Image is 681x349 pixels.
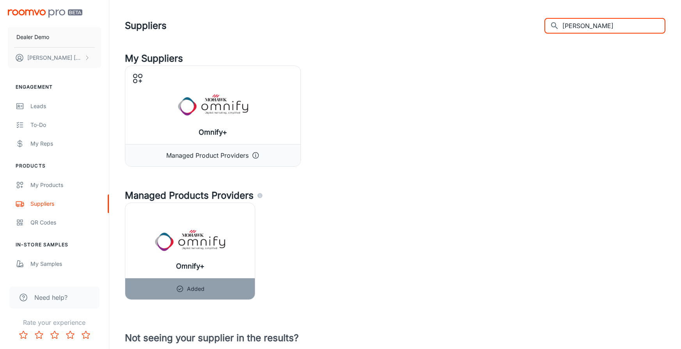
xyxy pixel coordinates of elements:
div: My Reps [30,139,101,148]
img: Omnify+ [155,225,225,256]
div: Agencies and suppliers who work with us to automatically identify the specific products you carry [257,189,263,203]
p: Rate your experience [6,318,103,327]
h6: Omnify+ [199,127,227,138]
div: My Products [30,181,101,189]
div: Suppliers [30,199,101,208]
button: Rate 3 star [47,327,62,343]
h1: Suppliers [125,19,167,33]
p: Dealer Demo [16,33,49,41]
h4: Managed Products Providers [125,189,665,203]
img: Roomvo PRO Beta [8,9,82,18]
button: Rate 4 star [62,327,78,343]
button: Rate 2 star [31,327,47,343]
div: To-do [30,121,101,129]
button: [PERSON_NAME] [PERSON_NAME] [8,48,101,68]
div: Leads [30,102,101,110]
div: My Samples [30,260,101,268]
h6: Omnify+ [176,261,204,272]
input: Search all suppliers... [562,18,665,34]
img: Omnify+ [178,89,248,121]
h4: My Suppliers [125,52,665,66]
button: Rate 1 star [16,327,31,343]
p: Managed Product Providers [166,151,249,160]
button: Dealer Demo [8,27,101,47]
p: [PERSON_NAME] [PERSON_NAME] [27,53,82,62]
p: Added [187,285,204,293]
button: Rate 5 star [78,327,94,343]
span: Need help? [34,293,68,302]
div: QR Codes [30,218,101,227]
h4: Not seeing your supplier in the results? [125,331,395,345]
